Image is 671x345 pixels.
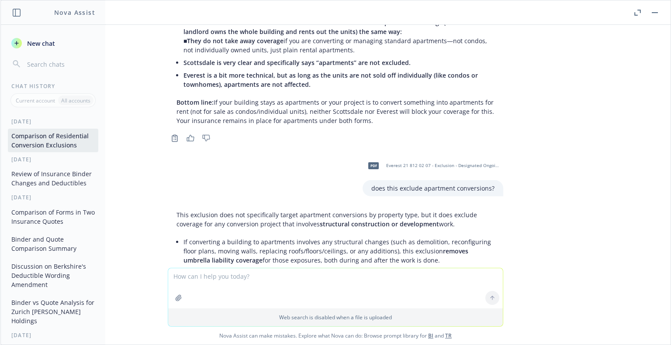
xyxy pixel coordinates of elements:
svg: Copy to clipboard [171,134,179,142]
a: TR [445,332,452,339]
span: Nova Assist can make mistakes. Explore what Nova can do: Browse prompt library for and [4,327,667,345]
span: They do not take away coverage [187,37,284,45]
button: Review of Insurance Binder Changes and Deductibles [8,167,98,190]
span: structural construction or development [320,220,439,228]
div: [DATE] [1,156,105,163]
span: Scottsdale is very clear and specifically says “apartments” are not excluded. [183,58,411,67]
p: Web search is disabled when a file is uploaded [173,314,498,321]
li: Only strictly non-structural renovations or cosmetic work (like painting, flooring, or updating f... [183,266,495,297]
button: Thumbs down [199,132,213,144]
button: Discussion on Berkshire's Deductible Wording Amendment [8,259,98,292]
button: New chat [8,35,98,51]
span: New chat [25,39,55,48]
p: This exclusion does not specifically target apartment conversions by property type, but it does e... [176,210,495,229]
span: Bottom line: [176,98,214,106]
span: Everest is a bit more technical, but as long as the units are not sold off individually (like con... [183,71,478,89]
p: ■ if you are converting or managing standard apartments—not condos, not individually owned units,... [183,18,495,55]
a: BI [428,332,433,339]
p: If your building stays as apartments or your project is to convert something into apartments for ... [176,98,495,125]
button: Comparison of Residential Conversion Exclusions [8,129,98,152]
button: Binder vs Quote Analysis for Zurich [PERSON_NAME] Holdings [8,295,98,328]
p: All accounts [61,97,90,104]
span: Everest 21 812 02 07 - Exclusion - Designated Ongoing Operations And-Or Completed Operations.pdf [386,163,501,168]
div: [DATE] [1,331,105,339]
p: Current account [16,97,55,104]
button: Binder and Quote Comparison Summary [8,232,98,256]
h1: Nova Assist [54,8,95,17]
div: [DATE] [1,194,105,201]
p: does this exclude apartment conversions? [371,184,495,193]
button: Comparison of Forms in Two Insurance Quotes [8,205,98,229]
span: Both the Scottsdale and Everest exclusion forms treat traditional apartment buildings (where one ... [183,18,477,36]
div: pdfEverest 21 812 02 07 - Exclusion - Designated Ongoing Operations And-Or Completed Operations.pdf [363,155,502,177]
span: removes umbrella liability coverage [183,247,468,264]
div: [DATE] [1,118,105,125]
li: If converting a building to apartments involves any structural changes (such as demolition, recon... [183,236,495,266]
input: Search chats [25,58,95,70]
div: Chat History [1,82,105,90]
span: pdf [368,162,379,169]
